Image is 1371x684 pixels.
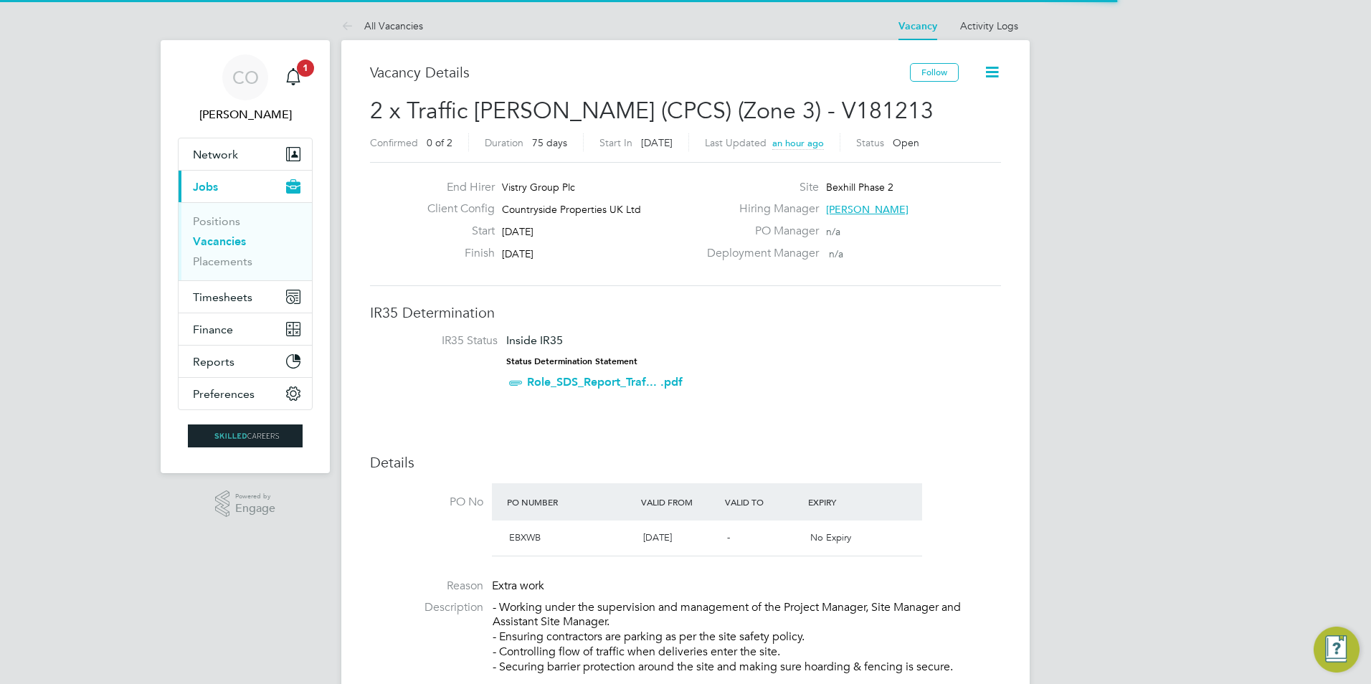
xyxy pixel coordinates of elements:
[532,136,567,149] span: 75 days
[826,203,909,216] span: [PERSON_NAME]
[370,600,483,615] label: Description
[370,453,1001,472] h3: Details
[416,180,495,195] label: End Hirer
[502,203,641,216] span: Countryside Properties UK Ltd
[698,246,819,261] label: Deployment Manager
[178,106,313,123] span: Craig O'Donovan
[370,303,1001,322] h3: IR35 Determination
[416,246,495,261] label: Finish
[705,136,767,149] label: Last Updated
[215,490,276,518] a: Powered byEngage
[856,136,884,149] label: Status
[341,19,423,32] a: All Vacancies
[193,255,252,268] a: Placements
[370,495,483,510] label: PO No
[297,60,314,77] span: 1
[772,137,824,149] span: an hour ago
[1314,627,1360,673] button: Engage Resource Center
[193,148,238,161] span: Network
[235,490,275,503] span: Powered by
[826,181,893,194] span: Bexhill Phase 2
[493,600,1001,675] p: - Working under the supervision and management of the Project Manager, Site Manager and Assistant...
[698,201,819,217] label: Hiring Manager
[805,489,888,515] div: Expiry
[427,136,452,149] span: 0 of 2
[384,333,498,348] label: IR35 Status
[193,180,218,194] span: Jobs
[193,290,252,304] span: Timesheets
[502,247,533,260] span: [DATE]
[829,247,843,260] span: n/a
[492,579,544,593] span: Extra work
[727,531,730,543] span: -
[193,214,240,228] a: Positions
[370,63,910,82] h3: Vacancy Details
[810,531,851,543] span: No Expiry
[179,378,312,409] button: Preferences
[503,489,637,515] div: PO Number
[416,224,495,239] label: Start
[370,97,934,125] span: 2 x Traffic [PERSON_NAME] (CPCS) (Zone 3) - V181213
[179,346,312,377] button: Reports
[485,136,523,149] label: Duration
[370,579,483,594] label: Reason
[161,40,330,473] nav: Main navigation
[502,181,575,194] span: Vistry Group Plc
[506,333,563,347] span: Inside IR35
[599,136,632,149] label: Start In
[910,63,959,82] button: Follow
[643,531,672,543] span: [DATE]
[641,136,673,149] span: [DATE]
[698,180,819,195] label: Site
[698,224,819,239] label: PO Manager
[193,323,233,336] span: Finance
[898,20,937,32] a: Vacancy
[188,424,303,447] img: skilledcareers-logo-retina.png
[960,19,1018,32] a: Activity Logs
[179,171,312,202] button: Jobs
[637,489,721,515] div: Valid From
[178,424,313,447] a: Go to home page
[509,531,541,543] span: EBXWB
[193,355,234,369] span: Reports
[179,313,312,345] button: Finance
[721,489,805,515] div: Valid To
[506,356,637,366] strong: Status Determination Statement
[826,225,840,238] span: n/a
[179,281,312,313] button: Timesheets
[893,136,919,149] span: Open
[502,225,533,238] span: [DATE]
[527,375,683,389] a: Role_SDS_Report_Traf... .pdf
[193,387,255,401] span: Preferences
[193,234,246,248] a: Vacancies
[179,138,312,170] button: Network
[179,202,312,280] div: Jobs
[279,54,308,100] a: 1
[178,54,313,123] a: CO[PERSON_NAME]
[232,68,259,87] span: CO
[235,503,275,515] span: Engage
[370,136,418,149] label: Confirmed
[416,201,495,217] label: Client Config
